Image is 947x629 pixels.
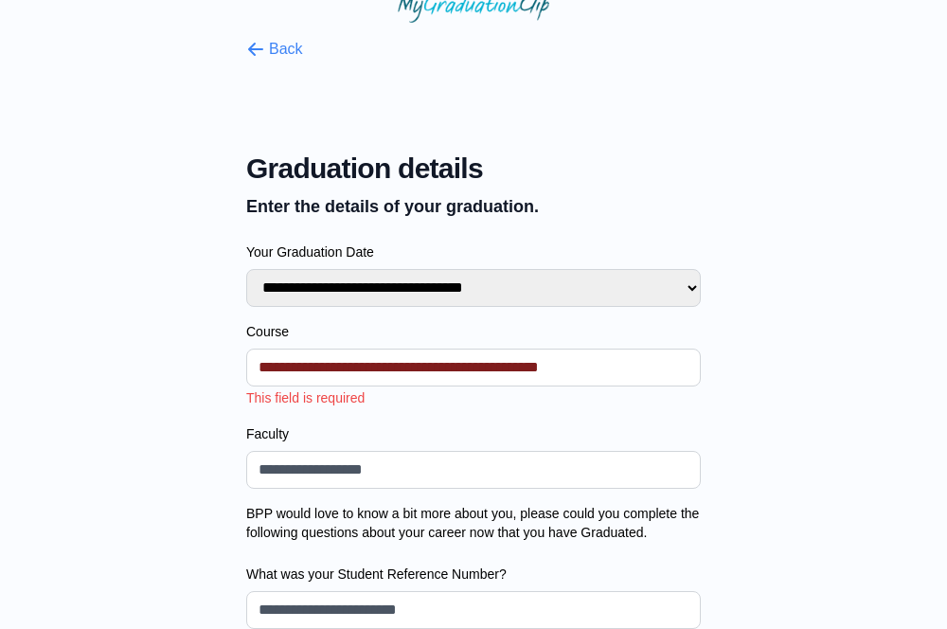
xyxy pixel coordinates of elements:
[246,390,365,405] span: This field is required
[246,38,303,61] button: Back
[246,152,701,186] span: Graduation details
[246,193,701,220] p: Enter the details of your graduation.
[246,504,701,542] label: BPP would love to know a bit more about you, please could you complete the following questions ab...
[246,424,701,443] label: Faculty
[246,243,701,261] label: Your Graduation Date
[246,322,701,341] label: Course
[246,565,701,584] label: What was your Student Reference Number?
